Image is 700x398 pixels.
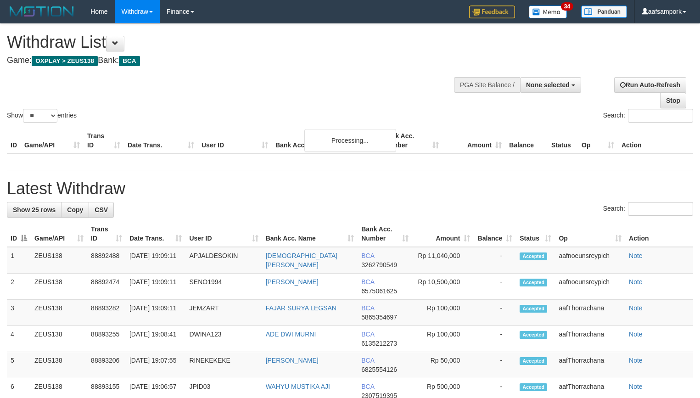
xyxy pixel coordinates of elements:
[361,314,397,321] span: Copy 5865354697 to clipboard
[304,129,396,152] div: Processing...
[185,221,262,247] th: User ID: activate to sort column ascending
[23,109,57,123] select: Showentries
[520,357,547,365] span: Accepted
[7,300,31,326] td: 3
[126,221,186,247] th: Date Trans.: activate to sort column ascending
[629,357,643,364] a: Note
[526,81,570,89] span: None selected
[61,202,89,218] a: Copy
[361,340,397,347] span: Copy 6135212273 to clipboard
[520,305,547,313] span: Accepted
[614,77,686,93] a: Run Auto-Refresh
[629,331,643,338] a: Note
[87,300,126,326] td: 88893282
[412,221,474,247] th: Amount: activate to sort column ascending
[21,128,84,154] th: Game/API
[87,352,126,378] td: 88893206
[628,202,693,216] input: Search:
[555,352,625,378] td: aafThorrachana
[361,357,374,364] span: BCA
[474,352,516,378] td: -
[629,252,643,259] a: Note
[520,383,547,391] span: Accepted
[7,274,31,300] td: 2
[87,326,126,352] td: 88893255
[266,252,338,269] a: [DEMOGRAPHIC_DATA][PERSON_NAME]
[412,326,474,352] td: Rp 100,000
[198,128,272,154] th: User ID
[361,278,374,286] span: BCA
[126,352,186,378] td: [DATE] 19:07:55
[185,326,262,352] td: DWINA123
[126,274,186,300] td: [DATE] 19:09:11
[185,247,262,274] td: APJALDESOKIN
[474,326,516,352] td: -
[516,221,555,247] th: Status: activate to sort column ascending
[124,128,198,154] th: Date Trans.
[520,279,547,286] span: Accepted
[126,326,186,352] td: [DATE] 19:08:41
[520,252,547,260] span: Accepted
[262,221,358,247] th: Bank Acc. Name: activate to sort column ascending
[95,206,108,213] span: CSV
[361,287,397,295] span: Copy 6575061625 to clipboard
[474,247,516,274] td: -
[31,247,87,274] td: ZEUS138
[84,128,124,154] th: Trans ID
[31,274,87,300] td: ZEUS138
[629,304,643,312] a: Note
[380,128,442,154] th: Bank Acc. Number
[185,300,262,326] td: JEMZART
[87,274,126,300] td: 88892474
[561,2,573,11] span: 34
[618,128,693,154] th: Action
[7,5,77,18] img: MOTION_logo.png
[87,247,126,274] td: 88892488
[31,221,87,247] th: Game/API: activate to sort column ascending
[629,383,643,390] a: Note
[7,109,77,123] label: Show entries
[266,383,330,390] a: WAHYU MUSTIKA AJI
[555,221,625,247] th: Op: activate to sort column ascending
[67,206,83,213] span: Copy
[266,304,336,312] a: FAJAR SURYA LEGSAN
[548,128,578,154] th: Status
[474,274,516,300] td: -
[361,252,374,259] span: BCA
[629,278,643,286] a: Note
[474,221,516,247] th: Balance: activate to sort column ascending
[7,247,31,274] td: 1
[442,128,505,154] th: Amount
[555,274,625,300] td: aafnoeunsreypich
[272,128,380,154] th: Bank Acc. Name
[185,274,262,300] td: SENO1994
[89,202,114,218] a: CSV
[361,261,397,269] span: Copy 3262790549 to clipboard
[7,326,31,352] td: 4
[31,300,87,326] td: ZEUS138
[412,247,474,274] td: Rp 11,040,000
[454,77,520,93] div: PGA Site Balance /
[31,352,87,378] td: ZEUS138
[520,77,581,93] button: None selected
[520,331,547,339] span: Accepted
[474,300,516,326] td: -
[412,274,474,300] td: Rp 10,500,000
[555,326,625,352] td: aafThorrachana
[185,352,262,378] td: RINEKEKEKE
[7,221,31,247] th: ID: activate to sort column descending
[555,247,625,274] td: aafnoeunsreypich
[7,128,21,154] th: ID
[7,56,458,65] h4: Game: Bank:
[412,352,474,378] td: Rp 50,000
[628,109,693,123] input: Search:
[361,331,374,338] span: BCA
[361,383,374,390] span: BCA
[13,206,56,213] span: Show 25 rows
[7,33,458,51] h1: Withdraw List
[361,304,374,312] span: BCA
[266,278,319,286] a: [PERSON_NAME]
[603,202,693,216] label: Search:
[412,300,474,326] td: Rp 100,000
[7,352,31,378] td: 5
